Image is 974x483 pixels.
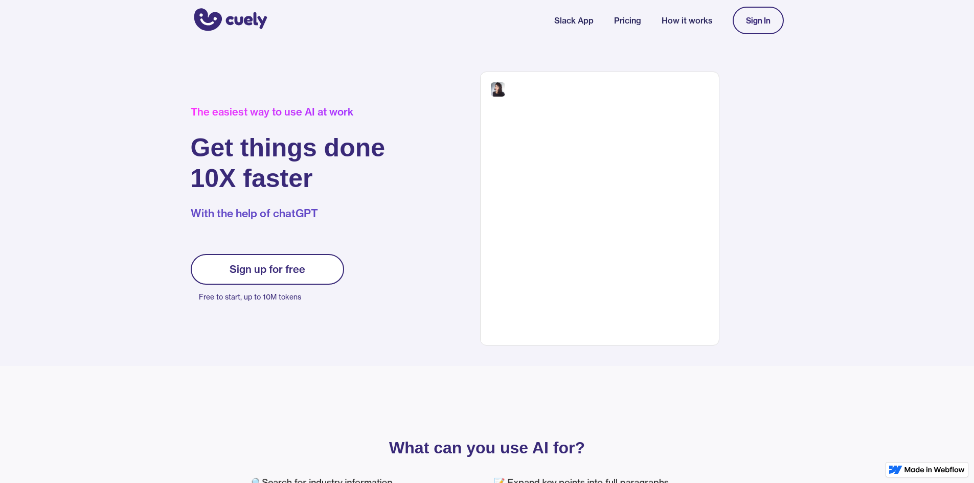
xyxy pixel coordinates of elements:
a: Pricing [614,14,641,27]
div: The easiest way to use AI at work [191,106,386,118]
p: What can you use AI for? [247,441,728,455]
a: Sign In [733,7,784,34]
a: Slack App [554,14,594,27]
div: Sign In [746,16,771,25]
a: How it works [662,14,712,27]
p: Free to start, up to 10M tokens [199,290,344,304]
h1: Get things done 10X faster [191,132,386,194]
img: Made in Webflow [904,467,965,473]
div: Sign up for free [230,263,305,275]
p: With the help of chatGPT [191,206,386,221]
a: home [191,2,267,39]
a: Sign up for free [191,254,344,285]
